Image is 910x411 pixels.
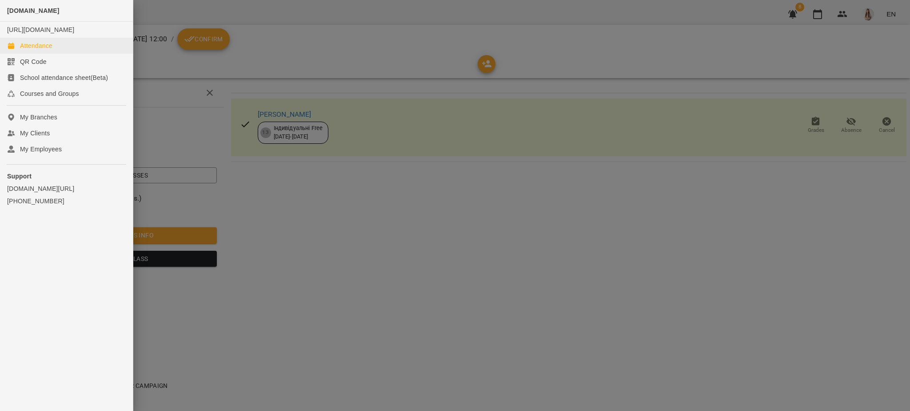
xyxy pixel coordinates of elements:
div: Courses and Groups [20,89,79,98]
a: [PHONE_NUMBER] [7,197,126,205]
p: Support [7,172,126,181]
div: My Branches [20,113,57,122]
div: My Employees [20,145,62,154]
div: QR Code [20,57,47,66]
div: School attendance sheet(Beta) [20,73,108,82]
div: Attendance [20,41,52,50]
span: [DOMAIN_NAME] [7,7,60,14]
a: [URL][DOMAIN_NAME] [7,26,74,33]
a: [DOMAIN_NAME][URL] [7,184,126,193]
div: My Clients [20,129,50,138]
